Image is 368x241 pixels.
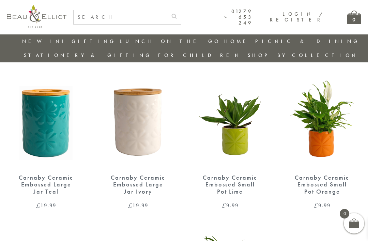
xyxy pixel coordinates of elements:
[191,66,269,167] img: Carnaby ceramic embossed small pot lime
[224,38,251,45] a: Home
[7,66,85,208] a: Carnaby Ceramic Embossed Large Jar Teal Carnaby Ceramic Embossed Large Jar Teal £19.99
[314,201,331,209] bdi: 9.99
[36,201,41,209] span: £
[7,66,85,167] img: Carnaby Ceramic Embossed Large Jar Teal
[7,5,66,28] img: logo
[222,201,226,209] span: £
[22,38,68,45] a: New in!
[191,66,269,208] a: Carnaby ceramic embossed small pot lime Carnaby Ceramic Embossed Small Pot Lime £9.99
[120,38,220,45] a: Lunch On The Go
[99,66,177,208] a: Carnaby Ceramic Embossed Large Jar Ivory Carnaby Ceramic Embossed Large Jar Ivory £19.99
[203,174,257,195] div: Carnaby Ceramic Embossed Small Pot Lime
[128,201,133,209] span: £
[270,11,323,23] a: Login / Register
[36,201,56,209] bdi: 19.99
[225,9,253,26] a: 01279 653 249
[111,174,165,195] div: Carnaby Ceramic Embossed Large Jar Ivory
[24,52,152,59] a: Stationery & Gifting
[72,38,116,45] a: Gifting
[255,38,359,45] a: Picnic & Dining
[99,66,177,167] img: Carnaby Ceramic Embossed Large Jar Ivory
[222,201,239,209] bdi: 9.99
[128,201,148,209] bdi: 19.99
[314,201,318,209] span: £
[283,66,361,167] img: Carnaby ceramic embossed small pot orange
[340,209,349,219] span: 0
[347,11,361,24] a: 0
[158,52,241,59] a: For Children
[283,66,361,208] a: Carnaby ceramic embossed small pot orange Carnaby Ceramic Embossed Small Pot Orange £9.99
[74,10,167,24] input: SEARCH
[19,174,73,195] div: Carnaby Ceramic Embossed Large Jar Teal
[295,174,349,195] div: Carnaby Ceramic Embossed Small Pot Orange
[248,52,358,59] a: Shop by collection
